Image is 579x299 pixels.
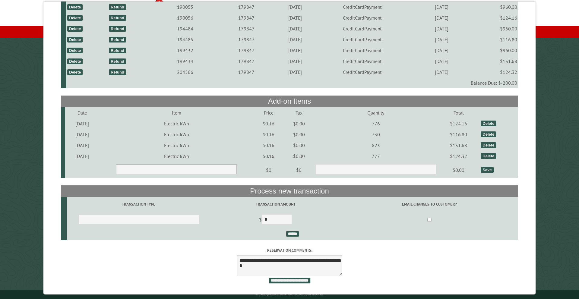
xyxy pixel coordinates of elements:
td: [DATE] [276,67,313,77]
td: CreditCardPayment [314,67,411,77]
td: $960.00 [472,45,518,56]
label: Transaction Amount [211,201,340,207]
div: Delete [67,58,83,64]
th: Add-on Items [61,96,518,107]
td: 777 [314,151,438,162]
td: 179847 [217,67,277,77]
td: CreditCardPayment [314,23,411,34]
td: [DATE] [411,23,472,34]
div: Refund [109,37,126,42]
td: $0.00 [284,129,314,140]
td: 776 [314,118,438,129]
td: [DATE] [65,151,100,162]
td: [DATE] [276,56,313,67]
td: Total [438,107,480,118]
td: 179847 [217,45,277,56]
td: Date [65,107,100,118]
label: Reservation comments: [61,247,518,253]
th: Process new transaction [61,185,518,197]
td: [DATE] [65,140,100,151]
td: [DATE] [276,45,313,56]
div: Delete [481,142,496,148]
td: Electric kWh [100,151,254,162]
td: [DATE] [65,118,100,129]
td: $0.00 [284,151,314,162]
td: $0.00 [284,140,314,151]
td: CreditCardPayment [314,45,411,56]
div: Refund [109,48,126,53]
div: Delete [481,131,496,137]
div: Refund [109,15,126,21]
td: $0 [253,162,284,178]
td: [DATE] [411,45,472,56]
div: Delete [67,4,83,10]
div: Delete [67,69,83,75]
div: Save [481,167,493,173]
label: Email changes to customer? [342,201,517,207]
td: 179847 [217,34,277,45]
td: Electric kWh [100,140,254,151]
td: $116.80 [472,34,518,45]
div: Delete [67,37,83,42]
td: 179847 [217,12,277,23]
td: [DATE] [276,23,313,34]
td: 823 [314,140,438,151]
td: 190055 [154,2,217,12]
div: Delete [481,121,496,126]
td: $116.80 [438,129,480,140]
td: 730 [314,129,438,140]
td: CreditCardPayment [314,12,411,23]
td: $0 [284,162,314,178]
td: 199432 [154,45,217,56]
td: [DATE] [276,12,313,23]
td: $124.32 [472,67,518,77]
td: $124.32 [438,151,480,162]
td: [DATE] [411,56,472,67]
td: Tax [284,107,314,118]
td: 194484 [154,23,217,34]
td: Item [100,107,254,118]
td: $0.16 [253,129,284,140]
td: 179847 [217,56,277,67]
div: Refund [109,58,126,64]
td: [DATE] [411,12,472,23]
td: [DATE] [411,34,472,45]
td: 204566 [154,67,217,77]
td: CreditCardPayment [314,2,411,12]
label: Transaction Type [68,201,210,207]
small: © Campground Commander LLC. All rights reserved. [255,292,324,296]
td: $124.16 [438,118,480,129]
div: Delete [481,153,496,159]
td: Electric kWh [100,129,254,140]
td: 179847 [217,2,277,12]
td: Quantity [314,107,438,118]
td: [DATE] [411,2,472,12]
td: CreditCardPayment [314,34,411,45]
div: Delete [67,26,83,32]
td: 194485 [154,34,217,45]
td: 179847 [217,23,277,34]
td: [DATE] [411,67,472,77]
td: $0.00 [438,162,480,178]
div: Delete [67,48,83,53]
td: $ [210,212,341,228]
div: Delete [67,15,83,21]
div: Refund [109,69,126,75]
td: Balance Due: $-200.00 [66,77,518,88]
td: CreditCardPayment [314,56,411,67]
td: [DATE] [276,2,313,12]
td: Electric kWh [100,118,254,129]
td: 190056 [154,12,217,23]
td: $131.68 [472,56,518,67]
td: $131.68 [438,140,480,151]
div: Refund [109,26,126,32]
td: [DATE] [65,129,100,140]
td: [DATE] [276,34,313,45]
td: 199434 [154,56,217,67]
td: $0.16 [253,118,284,129]
td: $0.16 [253,151,284,162]
td: $124.16 [472,12,518,23]
td: $960.00 [472,2,518,12]
td: Price [253,107,284,118]
td: $0.00 [284,118,314,129]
